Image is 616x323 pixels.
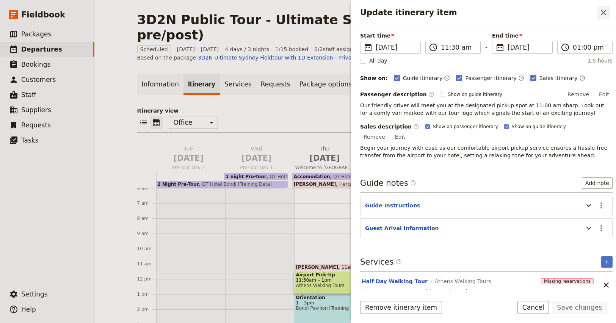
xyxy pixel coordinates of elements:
span: Help [21,306,36,313]
h2: Update itinerary item [360,7,597,18]
span: ​ [561,43,570,52]
span: Show on passenger itinerary [433,124,498,130]
span: Athens Walking Tours [296,283,358,288]
span: QT Hotel Bondi [Training Data] [330,174,403,179]
div: 1 [362,288,373,295]
span: ​ [410,180,416,186]
span: 0 / 2 staff assigned [314,45,360,53]
h3: Guide notes [360,177,416,189]
span: Orientation [296,295,358,300]
span: Requests [21,121,51,129]
span: ​ [428,91,434,97]
span: QT Hotel Bondi [Training Data] [199,182,272,187]
span: Tasks [21,136,39,144]
button: Add note [582,177,613,189]
span: Staff [21,91,36,99]
button: Save changes [552,301,607,314]
span: [DATE] [376,43,416,52]
span: Passenger itinerary [465,74,516,82]
button: Time shown on guide itinerary [444,74,450,83]
a: 3D2N Ultimate Sydney Fieldtour with 1D Extension - Private [198,55,357,61]
div: 8 am [137,215,156,221]
input: ​ [573,43,608,52]
span: Show on guide itinerary [448,91,502,97]
span: 1 night Pre-Tour [226,174,266,179]
button: Thu [DATE]Welcome to [GEOGRAPHIC_DATA]! [292,145,361,173]
div: 10 am [137,246,156,252]
span: [DATE] [227,152,286,164]
span: Sales itinerary [539,74,578,82]
div: 6 am [137,185,156,191]
div: 7 am [137,200,156,206]
span: [DATE] [295,152,354,164]
span: - [485,42,487,54]
span: [DATE] [508,43,548,52]
h2: Thu [295,145,354,164]
button: Edit [392,131,409,143]
span: ​ [396,259,402,265]
span: 1.5 hours [588,57,613,64]
button: Close drawer [597,6,610,19]
span: All day [369,57,387,64]
label: Sales description [360,123,419,130]
h2: Tue [159,145,218,164]
div: 9 am [137,230,156,237]
button: Remove [564,89,592,100]
span: Airport Pick-Up [296,272,358,278]
input: ​ [441,43,476,52]
span: Suppliers [21,106,51,114]
span: QT Hotel Bondi [Training Data] [266,174,339,179]
button: Remove [360,131,389,143]
button: Edit this service option [362,278,428,285]
button: Add service inclusion [601,256,613,268]
div: 1 pm [137,291,156,297]
button: Remove itinerary item [360,301,442,314]
div: 2 Night Pre-TourQT Hotel Bondi [Training Data]1 night Pre-TourQT Hotel Bondi [Training Data][PERS... [156,173,565,188]
div: Show on: [360,74,388,82]
button: Wed [DATE]Pre-Tour Day 1 [224,145,292,173]
button: Guide Instructions [365,202,420,209]
span: Welcome to [GEOGRAPHIC_DATA]! [292,165,357,171]
span: 11:30am – 1pm [296,278,358,283]
span: Accomodation [294,174,330,179]
span: [PERSON_NAME] [296,265,342,270]
span: ​ [364,43,373,52]
span: Bookings [21,61,50,68]
span: 11am – 3:30pm [342,265,377,270]
div: 2 pm [137,306,156,312]
a: Information [137,74,183,95]
span: Uses itinerary item time [412,288,476,295]
span: [DATE] [159,152,218,164]
span: ​ [429,43,438,52]
span: Unlink service [600,279,613,292]
span: Based on the package: [137,54,357,61]
span: Settings [21,290,48,298]
a: Services [220,74,256,95]
span: 4 days / 3 nights [225,45,269,53]
span: End time [492,32,553,39]
span: Missing reservations [541,278,594,284]
a: Requests [256,74,295,95]
p: Itinerary view [137,107,574,114]
button: Actions [595,199,608,212]
span: ​ [495,43,505,52]
button: Calendar view [150,116,163,129]
button: Cancel [517,301,549,314]
div: [PERSON_NAME]Hertz Sydney [Training Data] [292,181,492,188]
span: [PERSON_NAME] [294,182,336,187]
span: [DATE] – [DATE] [177,45,219,53]
span: 1 – 3pm [296,300,358,306]
span: Pre-Tour Day 2 [156,165,221,171]
div: Airport Pick-Up11:30am – 1pmAthens Walking Tours [294,271,360,293]
button: Time shown on passenger itinerary [518,74,524,83]
span: Athens Walking Tours [435,278,491,285]
div: [PERSON_NAME]11am – 3:30pm [294,263,360,271]
span: ​ [410,180,416,189]
span: ​ [396,259,402,268]
span: Guide itinerary [403,74,443,82]
button: Tue [DATE]Pre-Tour Day 2 [156,145,224,173]
button: Guest Arival Information [365,224,439,232]
div: 1 night Pre-TourQT Hotel Bondi [Training Data] [224,173,288,180]
span: Begin your journey with ease as our comfortable airport pickup service ensures a hassle-free tran... [360,145,609,158]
